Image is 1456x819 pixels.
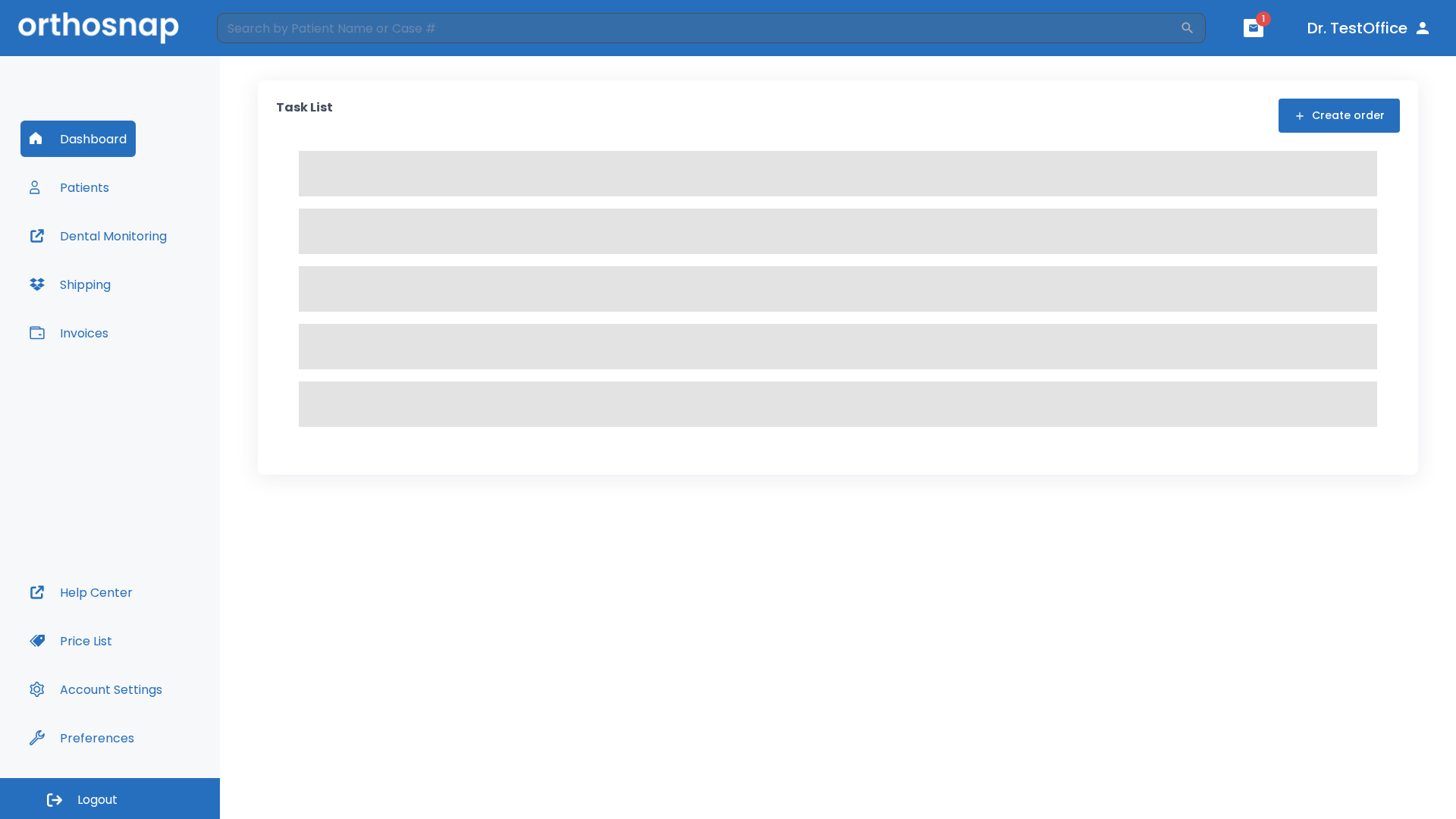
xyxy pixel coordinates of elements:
span: Logout [77,792,118,808]
button: Dr. TestOffice [1301,14,1438,42]
button: Invoices [20,315,118,351]
button: Price List [20,623,121,659]
button: Preferences [20,720,143,756]
button: Dashboard [20,121,136,157]
button: Shipping [20,266,120,303]
button: Patients [20,169,118,206]
span: 1 [1256,11,1271,27]
button: Dental Monitoring [20,218,176,254]
input: Search by Patient Name or Case # [217,13,1180,43]
button: Help Center [20,574,142,610]
button: Create order [1279,99,1400,133]
p: Task List [276,99,333,133]
button: Account Settings [20,671,171,708]
img: Orthosnap [18,12,179,43]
